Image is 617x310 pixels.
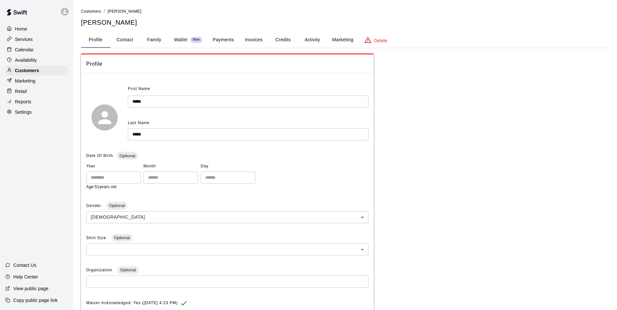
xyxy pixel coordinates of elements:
p: Availability [15,57,37,63]
button: Invoices [239,32,268,48]
span: Customers [81,9,101,14]
span: Optional [112,235,132,240]
span: Gender [86,203,102,208]
span: Month [143,161,198,172]
a: Marketing [5,76,68,86]
span: Date Of Birth [86,153,113,158]
nav: breadcrumb [81,8,609,15]
button: Family [140,32,169,48]
h5: [PERSON_NAME] [81,18,609,27]
p: Home [15,26,27,32]
a: Settings [5,107,68,117]
span: Day [201,161,255,172]
p: Customers [15,67,39,74]
span: Age: 51 years old [86,185,116,189]
span: Organization [86,268,114,272]
button: Activity [298,32,327,48]
span: Waiver Acknowledged: Yes ([DATE] 4:23 PM) [86,298,178,308]
span: New [190,38,202,42]
span: [PERSON_NAME] [108,9,141,14]
div: [DEMOGRAPHIC_DATA] [86,211,369,223]
li: / [104,8,105,15]
a: Calendar [5,45,68,55]
p: Delete [374,37,387,44]
span: Profile [86,60,369,68]
button: Profile [81,32,110,48]
a: Customers [5,66,68,75]
button: Payments [208,32,239,48]
span: Last Name [128,121,150,125]
span: Optional [106,203,127,208]
p: Settings [15,109,32,115]
p: Retail [15,88,27,95]
span: Optional [117,153,138,158]
p: Services [15,36,33,43]
button: Credits [268,32,298,48]
span: Optional [117,267,138,272]
p: Help Center [13,274,38,280]
p: Copy public page link [13,297,58,304]
a: Services [5,34,68,44]
div: basic tabs example [81,32,609,48]
button: Contact [110,32,140,48]
p: Reports [15,98,31,105]
p: View public page [13,285,48,292]
a: Retail [5,86,68,96]
span: First Name [128,84,150,94]
a: Home [5,24,68,34]
a: Reports [5,97,68,107]
p: Wallet [174,36,188,43]
span: Shirt Size [86,236,108,240]
button: Marketing [327,32,358,48]
span: Year [86,161,141,172]
p: Marketing [15,78,35,84]
a: Customers [81,8,101,14]
p: Calendar [15,46,34,53]
p: Contact Us [13,262,36,268]
a: Availability [5,55,68,65]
